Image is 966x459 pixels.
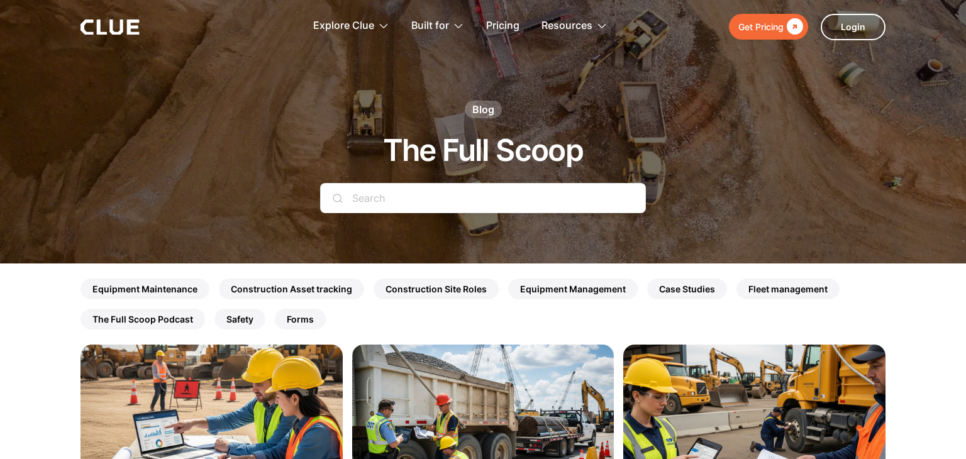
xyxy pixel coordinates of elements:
div: Blog [472,102,494,116]
div: Get Pricing [738,19,784,35]
a: The Full Scoop Podcast [80,309,205,329]
a: Fleet management [736,279,840,299]
input: Search [320,183,646,213]
a: Construction Asset tracking [219,279,364,299]
a: Pricing [486,6,519,46]
div: Built for [411,6,449,46]
div: Explore Clue [313,6,374,46]
div: Resources [541,6,592,46]
h1: The Full Scoop [383,134,584,167]
img: search icon [333,193,343,203]
a: Construction Site Roles [374,279,499,299]
a: Case Studies [647,279,727,299]
a: Get Pricing [729,14,808,40]
a: Forms [275,309,326,329]
a: Safety [214,309,265,329]
a: Equipment Maintenance [80,279,209,299]
div:  [784,19,803,35]
a: Login [821,14,885,40]
a: Equipment Management [508,279,638,299]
